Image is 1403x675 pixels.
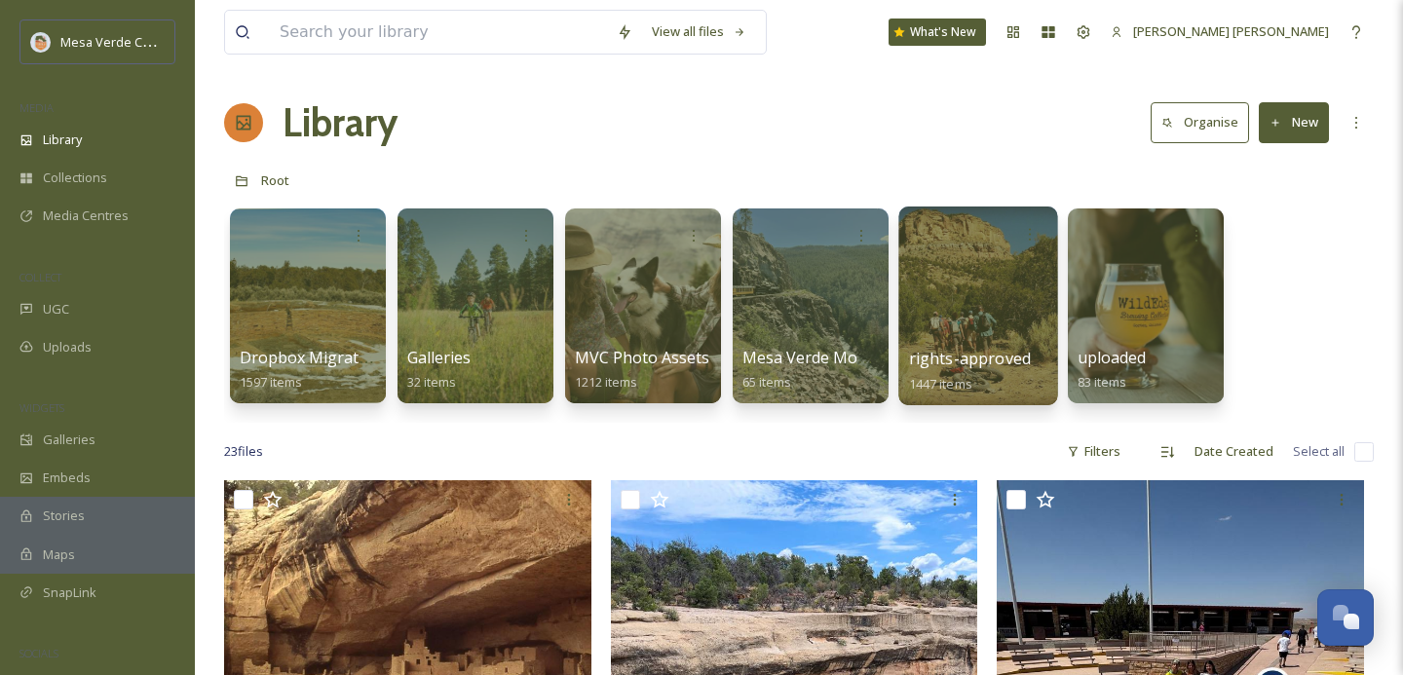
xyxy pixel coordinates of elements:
a: Galleries32 items [407,349,471,391]
a: Library [283,94,398,152]
div: Filters [1057,432,1130,470]
span: 23 file s [224,442,263,461]
a: rights-approved1447 items [909,350,1031,393]
span: 1212 items [575,373,637,391]
span: rights-approved [909,348,1031,369]
span: Library [43,131,82,149]
div: Date Created [1185,432,1283,470]
a: Mesa Verde Moments (QR Code Uploads)65 items [742,349,1043,391]
span: COLLECT [19,270,61,284]
span: Embeds [43,469,91,487]
img: MVC%20SnapSea%20logo%20%281%29.png [31,32,51,52]
a: Root [261,169,289,192]
span: Galleries [43,431,95,449]
span: uploaded [1078,347,1146,368]
span: 65 items [742,373,791,391]
span: UGC [43,300,69,319]
span: 1597 items [240,373,302,391]
a: uploaded83 items [1078,349,1146,391]
a: [PERSON_NAME] [PERSON_NAME] [1101,13,1339,51]
button: Open Chat [1317,589,1374,646]
a: Dropbox Migration1597 items [240,349,382,391]
span: Maps [43,545,75,564]
span: Galleries [407,347,471,368]
a: Organise [1151,102,1259,142]
input: Search your library [270,11,607,54]
span: Select all [1293,442,1345,461]
span: [PERSON_NAME] [PERSON_NAME] [1133,22,1329,40]
span: Uploads [43,338,92,356]
a: MVC Photo Assets1212 items [575,349,709,391]
a: What's New [889,19,986,46]
button: New [1259,102,1329,142]
a: View all files [642,13,756,51]
span: Media Centres [43,206,129,225]
span: Stories [43,506,85,525]
span: Mesa Verde Country [60,32,180,51]
button: Organise [1151,102,1249,142]
span: 1447 items [909,374,972,392]
span: SOCIALS [19,646,58,660]
span: Root [261,171,289,189]
span: WIDGETS [19,400,64,415]
span: MEDIA [19,100,54,115]
span: Dropbox Migration [240,347,382,368]
span: 32 items [407,373,456,391]
span: MVC Photo Assets [575,347,709,368]
span: 83 items [1078,373,1126,391]
span: Collections [43,169,107,187]
span: Mesa Verde Moments (QR Code Uploads) [742,347,1043,368]
span: SnapLink [43,583,96,602]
